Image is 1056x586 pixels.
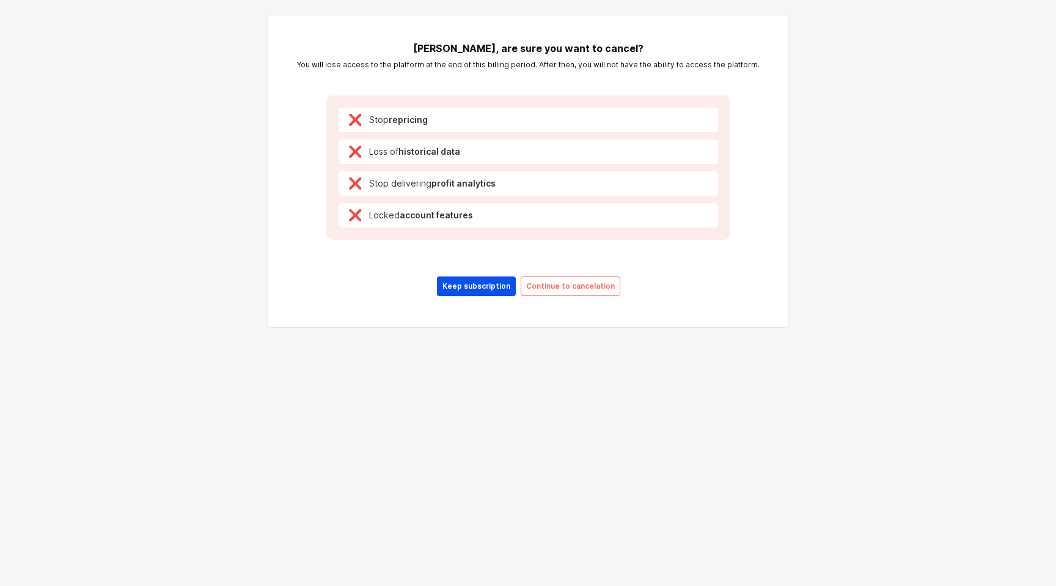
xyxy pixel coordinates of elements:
[285,42,771,54] h5: [PERSON_NAME], are sure you want to cancel?
[526,281,615,291] p: Continue to cancelation
[521,276,620,296] button: Continue to cancelation
[437,276,516,296] button: Keep subscription
[442,281,510,291] p: Keep subscription
[285,59,771,70] p: You will lose access to the platform at the end of this billing period. After then, you will not ...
